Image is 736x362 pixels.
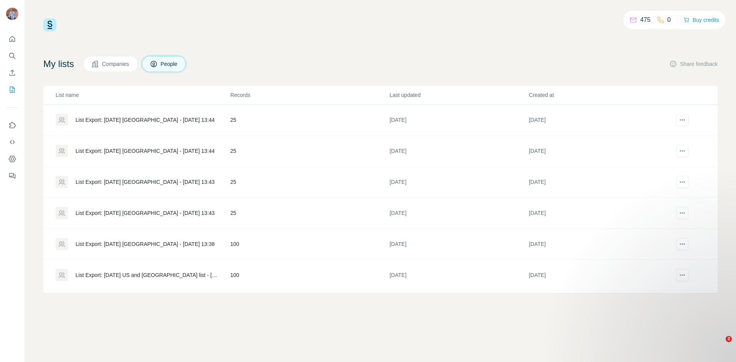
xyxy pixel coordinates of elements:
[676,176,688,188] button: actions
[6,8,18,20] img: Avatar
[389,260,528,291] td: [DATE]
[230,229,389,260] td: 100
[389,91,528,99] p: Last updated
[389,136,528,167] td: [DATE]
[710,336,728,354] iframe: Intercom live chat
[76,178,215,186] div: List Export: [DATE] [GEOGRAPHIC_DATA] - [DATE] 13:43
[6,118,18,132] button: Use Surfe on LinkedIn
[676,238,688,250] button: actions
[669,60,718,68] button: Share feedback
[43,58,74,70] h4: My lists
[6,66,18,80] button: Enrich CSV
[76,240,215,248] div: List Export: [DATE] [GEOGRAPHIC_DATA] - [DATE] 13:38
[726,336,732,342] span: 2
[529,105,668,136] td: [DATE]
[389,105,528,136] td: [DATE]
[529,136,668,167] td: [DATE]
[6,32,18,46] button: Quick start
[667,15,671,25] p: 0
[230,198,389,229] td: 25
[6,169,18,183] button: Feedback
[676,114,688,126] button: actions
[389,291,528,322] td: [DATE]
[76,271,217,279] div: List Export: [DATE] US and [GEOGRAPHIC_DATA] list - [DATE] 09:09
[43,18,56,31] img: Surfe Logo
[6,83,18,97] button: My lists
[6,152,18,166] button: Dashboard
[529,229,668,260] td: [DATE]
[56,91,230,99] p: List name
[676,207,688,219] button: actions
[529,91,667,99] p: Created at
[76,147,215,155] div: List Export: [DATE] [GEOGRAPHIC_DATA] - [DATE] 13:44
[529,291,668,322] td: [DATE]
[640,15,651,25] p: 475
[230,291,389,322] td: 100
[389,198,528,229] td: [DATE]
[6,49,18,63] button: Search
[529,260,668,291] td: [DATE]
[230,105,389,136] td: 25
[6,135,18,149] button: Use Surfe API
[76,116,215,124] div: List Export: [DATE] [GEOGRAPHIC_DATA] - [DATE] 13:44
[389,167,528,198] td: [DATE]
[529,198,668,229] td: [DATE]
[389,229,528,260] td: [DATE]
[161,60,178,68] span: People
[683,15,719,25] button: Buy credits
[102,60,130,68] span: Companies
[676,145,688,157] button: actions
[76,209,215,217] div: List Export: [DATE] [GEOGRAPHIC_DATA] - [DATE] 13:43
[230,91,389,99] p: Records
[230,136,389,167] td: 25
[230,260,389,291] td: 100
[230,167,389,198] td: 25
[529,167,668,198] td: [DATE]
